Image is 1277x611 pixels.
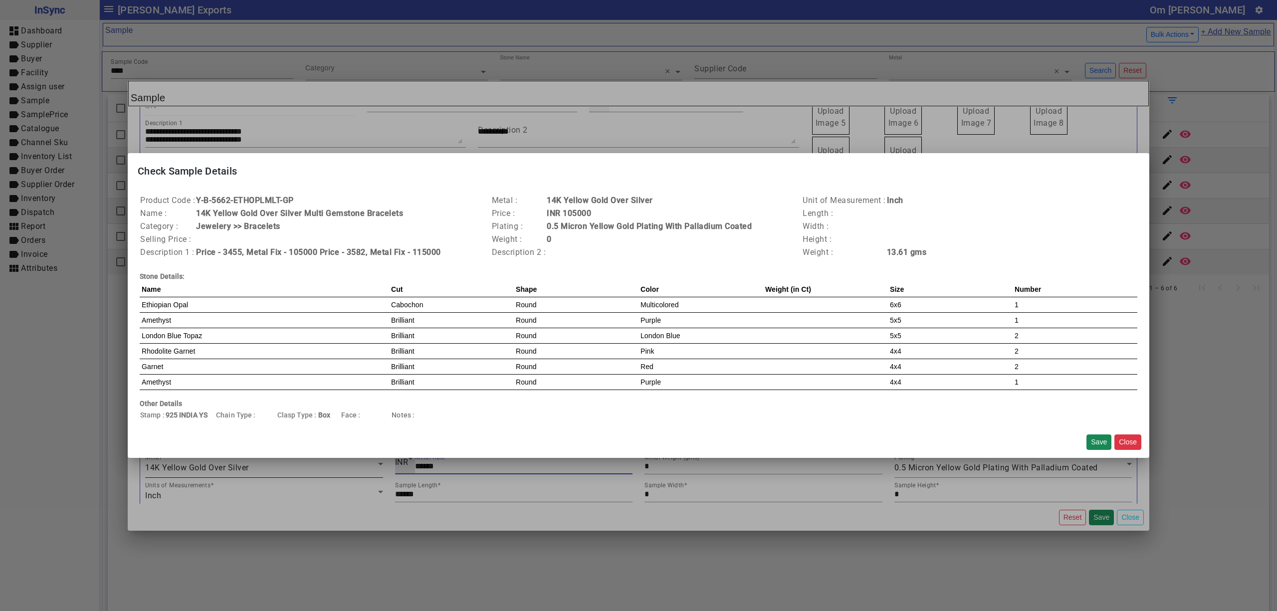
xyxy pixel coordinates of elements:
td: Round [514,313,638,328]
b: INR 105000 [547,208,591,218]
td: Red [638,359,763,375]
td: Round [514,328,638,344]
b: 14K Yellow Gold Over Silver [547,196,653,205]
button: Close [1114,434,1141,450]
td: Face : [341,409,366,421]
b: Stone Details: [140,272,185,280]
td: Notes : [391,409,417,421]
td: 1 [1013,375,1137,390]
b: 13.61 gms [887,247,927,257]
td: 5x5 [888,328,1013,344]
td: Name : [140,207,196,220]
b: Box [318,411,330,419]
td: Unit of Measurement : [802,194,886,207]
b: 925 INDIA YS [166,411,208,419]
td: Brilliant [389,313,514,328]
td: Round [514,375,638,390]
b: Y-B-5662-ETHOPLMLT-GP [196,196,294,205]
th: Color [638,282,763,297]
td: Brilliant [389,344,514,359]
td: Description 2 : [491,246,547,259]
td: Weight : [491,233,547,246]
td: Stamp : [140,409,165,421]
th: Weight (in Ct) [763,282,888,297]
td: 4x4 [888,359,1013,375]
b: 14K Yellow Gold Over Silver Multi Gemstone Bracelets [196,208,403,218]
td: 4x4 [888,344,1013,359]
td: Product Code : [140,194,196,207]
td: Price : [491,207,547,220]
td: Round [514,359,638,375]
td: Amethyst [140,313,389,328]
td: Cabochon [389,297,514,313]
td: Category : [140,220,196,233]
td: 2 [1013,359,1137,375]
td: Purple [638,313,763,328]
td: Metal : [491,194,547,207]
b: Jewelery >> Bracelets [196,221,280,231]
td: 2 [1013,344,1137,359]
td: London Blue Topaz [140,328,389,344]
td: Rhodolite Garnet [140,344,389,359]
td: Brilliant [389,375,514,390]
td: 1 [1013,313,1137,328]
mat-card-title: Check Sample Details [128,153,1149,189]
td: Ethiopian Opal [140,297,389,313]
th: Number [1013,282,1137,297]
td: Width : [802,220,886,233]
th: Cut [389,282,514,297]
td: Clasp Type : [277,409,318,421]
th: Name [140,282,389,297]
td: Brilliant [389,359,514,375]
td: London Blue [638,328,763,344]
td: Plating : [491,220,547,233]
td: Pink [638,344,763,359]
td: Description 1 : [140,246,196,259]
td: Weight : [802,246,886,259]
td: Round [514,297,638,313]
td: 4x4 [888,375,1013,390]
th: Size [888,282,1013,297]
td: Multicolored [638,297,763,313]
b: Price - 3455, Metal Fix - 105000 Price - 3582, Metal Fix - 115000 [196,247,441,257]
td: 5x5 [888,313,1013,328]
td: Amethyst [140,375,389,390]
td: 1 [1013,297,1137,313]
td: Height : [802,233,886,246]
td: Garnet [140,359,389,375]
td: Chain Type : [215,409,256,421]
td: 6x6 [888,297,1013,313]
td: Round [514,344,638,359]
td: Length : [802,207,886,220]
td: 2 [1013,328,1137,344]
b: 0.5 Micron Yellow Gold Plating With Palladium Coated [547,221,752,231]
button: Save [1086,434,1111,450]
b: 0 [547,234,552,244]
td: Selling Price : [140,233,196,246]
b: Other Details [140,400,182,407]
td: Brilliant [389,328,514,344]
th: Shape [514,282,638,297]
td: Purple [638,375,763,390]
b: Inch [887,196,903,205]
